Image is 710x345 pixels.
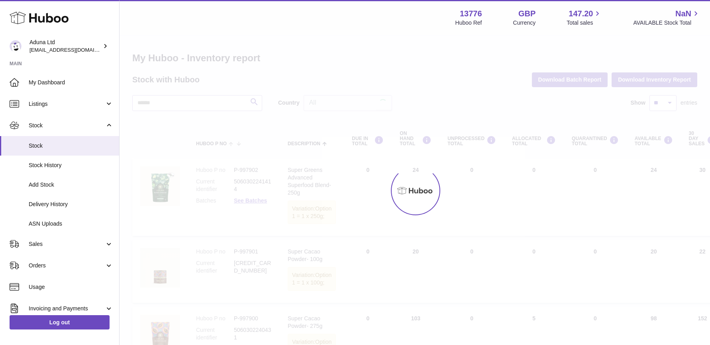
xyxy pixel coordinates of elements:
div: Aduna Ltd [29,39,101,54]
img: foyin.fagbemi@aduna.com [10,40,22,52]
span: Delivery History [29,201,113,208]
span: Total sales [567,19,602,27]
strong: 13776 [460,8,482,19]
span: Stock [29,122,105,129]
span: Usage [29,283,113,291]
a: NaN AVAILABLE Stock Total [633,8,700,27]
span: Add Stock [29,181,113,189]
div: Huboo Ref [455,19,482,27]
span: AVAILABLE Stock Total [633,19,700,27]
span: Stock [29,142,113,150]
a: 147.20 Total sales [567,8,602,27]
span: [EMAIL_ADDRESS][DOMAIN_NAME] [29,47,117,53]
div: Currency [513,19,536,27]
span: Sales [29,240,105,248]
span: My Dashboard [29,79,113,86]
span: Invoicing and Payments [29,305,105,312]
span: 147.20 [569,8,593,19]
strong: GBP [518,8,535,19]
span: Orders [29,262,105,269]
span: Listings [29,100,105,108]
span: Stock History [29,162,113,169]
span: NaN [675,8,691,19]
span: ASN Uploads [29,220,113,228]
a: Log out [10,315,110,329]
